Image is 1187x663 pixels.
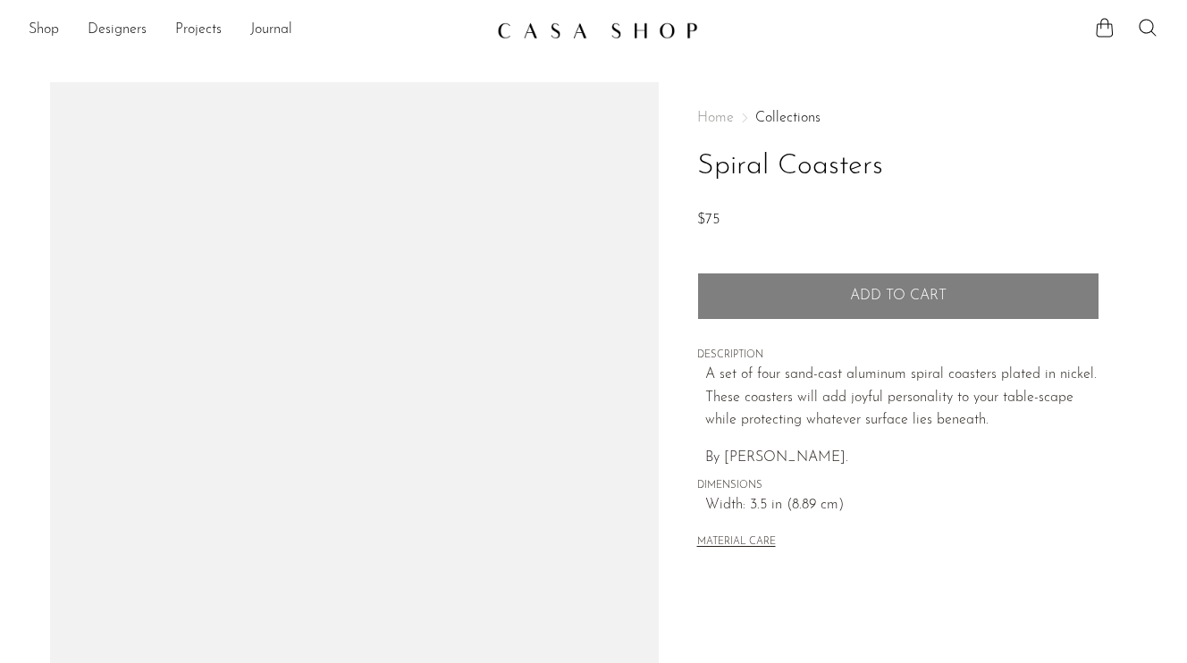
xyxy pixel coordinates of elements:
[29,19,59,42] a: Shop
[697,213,720,227] span: $75
[705,367,1097,427] span: A set of four sand-cast aluminum spiral coasters plated in nickel. These coasters will add joyful...
[29,15,483,46] nav: Desktop navigation
[697,348,1099,364] span: DESCRIPTION
[697,111,1099,125] nav: Breadcrumbs
[697,144,1099,189] h1: Spiral Coasters
[175,19,222,42] a: Projects
[88,19,147,42] a: Designers
[697,478,1099,494] span: DIMENSIONS
[250,19,292,42] a: Journal
[705,494,1099,517] span: Width: 3.5 in (8.89 cm)
[850,288,947,305] span: Add to cart
[697,536,776,550] button: MATERIAL CARE
[705,450,848,465] span: By [PERSON_NAME].
[755,111,821,125] a: Collections
[697,273,1099,319] button: Add to cart
[697,111,734,125] span: Home
[29,15,483,46] ul: NEW HEADER MENU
